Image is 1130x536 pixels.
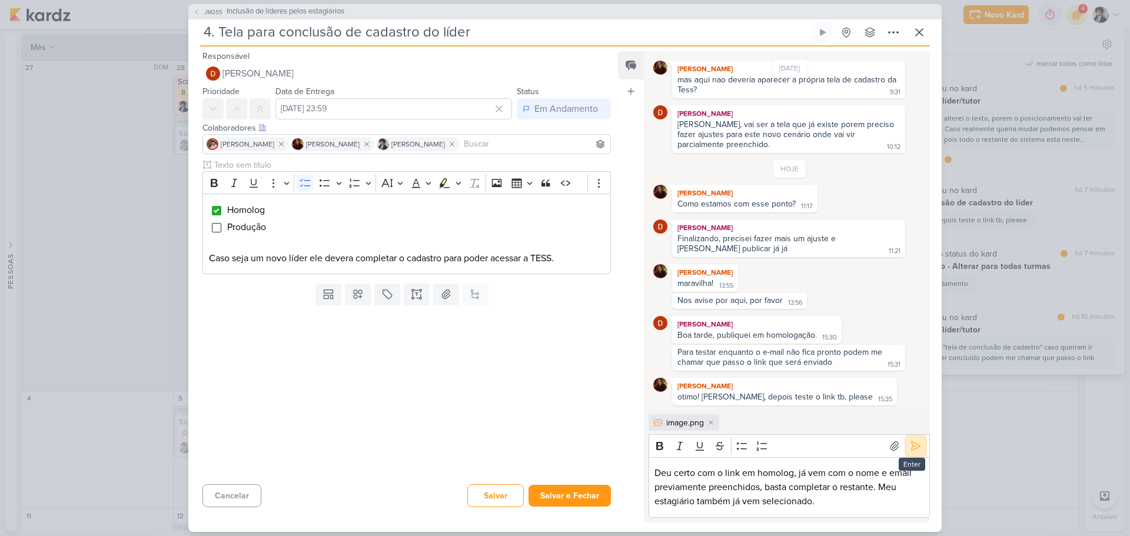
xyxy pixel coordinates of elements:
[674,63,903,75] div: [PERSON_NAME]
[677,278,713,288] div: maravilha!
[377,138,389,150] img: Pedro Luahn Simões
[677,75,899,95] div: mas aqui nao deveria aparecer a própria tela de cadastro da Tess?
[461,137,608,151] input: Buscar
[674,187,815,199] div: [PERSON_NAME]
[899,458,925,471] div: Enter
[674,222,903,234] div: [PERSON_NAME]
[889,247,900,256] div: 11:21
[674,318,839,330] div: [PERSON_NAME]
[677,234,838,254] div: Finalizando, precisei fazer mais um ajuste e [PERSON_NAME] publicar já já
[202,171,611,194] div: Editor toolbar
[654,466,923,508] p: Deu certo com o link em homolog, já vem com o nome e email previamente preenchidos, basta complet...
[818,28,827,37] div: Ligar relógio
[292,138,304,150] img: Jaqueline Molina
[529,485,611,507] button: Salvar e Fechar
[517,86,539,96] label: Status
[534,102,598,116] div: Em Andamento
[649,457,930,518] div: Editor editing area: main
[653,316,667,330] img: Davi Elias Teixeira
[221,139,274,149] span: [PERSON_NAME]
[202,63,611,84] button: [PERSON_NAME]
[275,98,512,119] input: Select a date
[666,417,704,429] div: image.png
[207,138,218,150] img: Cezar Giusti
[209,251,604,265] p: Caso seja um novo líder ele devera completar o cadastro para poder acessar a TESS.
[200,22,810,43] input: Kard Sem Título
[653,61,667,75] img: Jaqueline Molina
[677,119,896,149] div: [PERSON_NAME], vai ser a tela que já existe porem preciso fazer ajustes para este novo cenário on...
[653,105,667,119] img: Davi Elias Teixeira
[202,194,611,274] div: Editor editing area: main
[677,392,873,402] div: otimo! [PERSON_NAME], depois teste o link tb, please
[719,281,733,291] div: 13:55
[887,142,900,152] div: 10:12
[202,484,261,507] button: Cancelar
[801,202,813,211] div: 11:17
[677,330,817,340] div: Boa tarde, publiquei em homologação.
[467,484,524,507] button: Salvar
[677,347,885,367] div: Para testar enquanto o e-mail não fica pronto podem me chamar que passo o link que será enviado
[822,333,837,342] div: 15:30
[517,98,611,119] button: Em Andamento
[888,360,900,369] div: 15:31
[890,88,900,97] div: 9:31
[202,51,250,61] label: Responsável
[674,380,895,392] div: [PERSON_NAME]
[677,199,796,209] div: Como estamos com esse ponto?
[391,139,445,149] span: [PERSON_NAME]
[677,295,783,305] div: Nos avise por aqui, por favor
[202,86,240,96] label: Prioridade
[212,159,611,171] input: Texto sem título
[653,264,667,278] img: Jaqueline Molina
[674,267,736,278] div: [PERSON_NAME]
[275,86,334,96] label: Data de Entrega
[202,122,611,134] div: Colaboradores
[222,66,294,81] span: [PERSON_NAME]
[878,395,892,404] div: 15:35
[653,378,667,392] img: Jaqueline Molina
[227,221,266,233] span: Produção
[649,434,930,457] div: Editor toolbar
[206,66,220,81] img: Davi Elias Teixeira
[653,185,667,199] img: Jaqueline Molina
[653,219,667,234] img: Davi Elias Teixeira
[674,108,903,119] div: [PERSON_NAME]
[306,139,360,149] span: [PERSON_NAME]
[227,204,265,216] span: Homolog
[788,298,802,308] div: 13:56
